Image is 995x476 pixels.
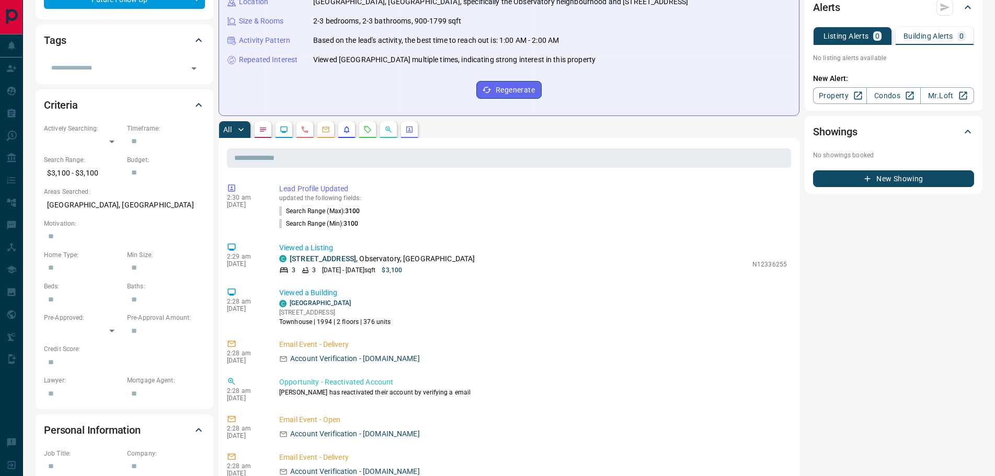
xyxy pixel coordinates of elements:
p: Mortgage Agent: [127,376,205,385]
p: Budget: [127,155,205,165]
p: Viewed [GEOGRAPHIC_DATA] multiple times, indicating strong interest in this property [313,54,596,65]
p: Account Verification - [DOMAIN_NAME] [290,353,420,364]
p: Job Title: [44,449,122,458]
p: Townhouse | 1994 | 2 floors | 376 units [279,317,391,327]
p: updated the following fields: [279,194,787,202]
p: $3,100 - $3,100 [44,165,122,182]
p: Size & Rooms [239,16,284,27]
h2: Personal Information [44,422,141,438]
div: Criteria [44,92,205,118]
span: 3100 [345,207,360,215]
p: Activity Pattern [239,35,290,46]
p: Beds: [44,282,122,291]
h2: Criteria [44,97,78,113]
div: condos.ca [279,255,287,262]
p: No showings booked [813,150,974,160]
p: [DATE] - [DATE] sqft [322,265,375,275]
p: [PERSON_NAME] has reactivated their account by verifying a email [279,388,787,397]
p: Search Range (Max) : [279,206,360,216]
p: Based on the lead's activity, the best time to reach out is: 1:00 AM - 2:00 AM [313,35,559,46]
p: No listing alerts available [813,53,974,63]
p: All [223,126,232,133]
p: Lead Profile Updated [279,183,787,194]
p: Account Verification - [DOMAIN_NAME] [290,428,420,439]
p: 2:28 am [227,387,264,394]
p: Viewed a Listing [279,242,787,253]
p: Company: [127,449,205,458]
svg: Requests [363,125,372,134]
p: [DATE] [227,260,264,268]
a: Mr.Loft [920,87,974,104]
a: [GEOGRAPHIC_DATA] [290,299,351,307]
div: condos.ca [279,300,287,307]
p: Motivation: [44,219,205,228]
p: New Alert: [813,73,974,84]
p: Email Event - Open [279,414,787,425]
p: [DATE] [227,305,264,312]
p: 0 [959,32,964,40]
p: Pre-Approved: [44,313,122,322]
p: Repeated Interest [239,54,298,65]
p: Email Event - Delivery [279,339,787,350]
p: Home Type: [44,250,122,260]
h2: Tags [44,32,66,49]
p: Credit Score: [44,344,205,354]
p: [DATE] [227,394,264,402]
p: Areas Searched: [44,187,205,196]
button: Open [187,61,201,76]
button: Regenerate [476,81,542,99]
p: 3 [292,265,295,275]
p: 2:30 am [227,194,264,201]
svg: Lead Browsing Activity [280,125,288,134]
svg: Agent Actions [405,125,414,134]
div: Personal Information [44,417,205,443]
a: Property [813,87,867,104]
p: Building Alerts [903,32,953,40]
p: 2:28 am [227,425,264,432]
p: Pre-Approval Amount: [127,313,205,322]
p: Opportunity - Reactivated Account [279,377,787,388]
p: Email Event - Delivery [279,452,787,463]
span: 3100 [344,220,358,227]
p: 0 [875,32,879,40]
svg: Emails [322,125,330,134]
p: [GEOGRAPHIC_DATA], [GEOGRAPHIC_DATA] [44,196,205,214]
svg: Notes [259,125,267,134]
h2: Showings [813,123,857,140]
svg: Opportunities [384,125,393,134]
a: Condos [866,87,920,104]
p: Listing Alerts [824,32,869,40]
p: 2:28 am [227,298,264,305]
p: [DATE] [227,201,264,208]
p: , Observatory, [GEOGRAPHIC_DATA] [290,253,475,264]
p: Timeframe: [127,124,205,133]
p: $3,100 [382,265,402,275]
p: Min Size: [127,250,205,260]
p: Lawyer: [44,376,122,385]
p: Actively Searching: [44,124,122,133]
p: N12336255 [752,260,787,269]
p: 2:28 am [227,350,264,357]
p: [DATE] [227,432,264,439]
p: 2-3 bedrooms, 2-3 bathrooms, 900-1799 sqft [313,16,462,27]
svg: Listing Alerts [342,125,351,134]
a: [STREET_ADDRESS] [290,254,356,263]
div: Showings [813,119,974,144]
p: [STREET_ADDRESS] [279,308,391,317]
p: Search Range: [44,155,122,165]
p: 3 [312,265,316,275]
svg: Calls [301,125,309,134]
p: [DATE] [227,357,264,364]
p: 2:29 am [227,253,264,260]
p: Search Range (Min) : [279,219,359,228]
div: Tags [44,28,205,53]
p: Baths: [127,282,205,291]
p: 2:28 am [227,462,264,470]
p: Viewed a Building [279,287,787,298]
button: New Showing [813,170,974,187]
